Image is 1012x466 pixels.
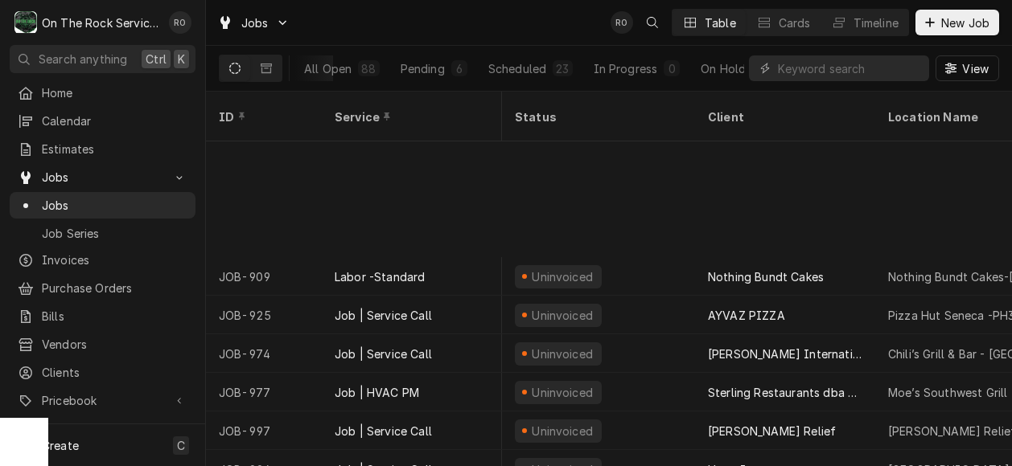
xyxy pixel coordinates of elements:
span: Pricebook [42,392,163,409]
div: All Open [304,60,352,77]
span: C [177,437,185,454]
div: Uninvoiced [530,345,595,362]
span: View [959,60,992,77]
div: Uninvoiced [530,268,595,285]
input: Keyword search [778,55,921,81]
div: AYVAZ PIZZA [708,307,785,324]
div: Table [705,14,736,31]
span: Purchase Orders [42,280,187,296]
span: Home [42,84,187,101]
a: Jobs [10,192,195,219]
div: Labor -Standard [335,268,425,285]
a: Purchase Orders [10,275,195,301]
div: Sterling Restaurants dba Moe’s Southwest Grill [708,384,862,401]
span: Jobs [42,169,163,186]
button: Open search [640,10,665,35]
a: Estimates [10,136,195,162]
div: Uninvoiced [530,307,595,324]
a: Invoices [10,247,195,273]
span: Clients [42,364,187,381]
div: JOB-977 [206,373,322,411]
span: Bills [42,308,187,325]
span: Ctrl [146,51,167,67]
span: K [178,51,185,67]
div: JOB-974 [206,334,322,373]
div: [PERSON_NAME] Relief [708,423,836,439]
a: Reports [10,417,195,444]
div: Rich Ortega's Avatar [169,11,191,34]
div: Status [515,108,679,125]
div: Scheduled [488,60,546,77]
div: [PERSON_NAME] International Inc [708,345,862,362]
div: O [14,11,37,34]
div: Cards [779,14,811,31]
div: Job | Service Call [335,307,432,324]
div: Job | HVAC PM [335,384,419,401]
div: 23 [556,60,569,77]
span: Vendors [42,336,187,353]
a: Calendar [10,108,195,134]
div: JOB-925 [206,296,322,334]
a: Vendors [10,331,195,358]
div: 0 [667,60,677,77]
span: Reports [42,422,187,439]
div: On Hold [701,60,746,77]
span: Calendar [42,112,187,129]
div: Service [335,108,486,125]
span: Jobs [42,197,187,214]
div: Job | Service Call [335,423,432,439]
a: Home [10,80,195,106]
div: Timeline [854,14,899,31]
button: View [936,55,999,81]
span: Search anything [39,51,127,67]
div: Client [708,108,859,125]
span: Job Series [42,225,187,242]
div: RO [611,11,633,34]
a: Clients [10,359,195,386]
button: Search anythingCtrlK [10,45,195,73]
div: In Progress [594,60,658,77]
span: Invoices [42,251,187,268]
div: Job | Service Call [335,345,432,362]
a: Bills [10,303,195,329]
div: 6 [455,60,464,77]
div: Uninvoiced [530,423,595,439]
div: ID [219,108,306,125]
a: Go to Jobs [211,10,296,36]
div: JOB-997 [206,411,322,450]
div: On The Rock Services's Avatar [14,11,37,34]
div: Nothing Bundt Cakes [708,268,824,285]
a: Go to Pricebook [10,387,195,414]
span: New Job [938,14,993,31]
a: Job Series [10,220,195,247]
div: 88 [361,60,376,77]
div: Rich Ortega's Avatar [611,11,633,34]
span: Jobs [241,14,269,31]
div: JOB-909 [206,257,322,296]
div: On The Rock Services [42,14,160,31]
div: Moe’s Southwest Grill [888,384,1007,401]
button: New Job [915,10,999,35]
span: Create [42,439,79,452]
div: Uninvoiced [530,384,595,401]
div: Pending [401,60,445,77]
span: Estimates [42,141,187,157]
div: RO [169,11,191,34]
a: Go to Jobs [10,164,195,190]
